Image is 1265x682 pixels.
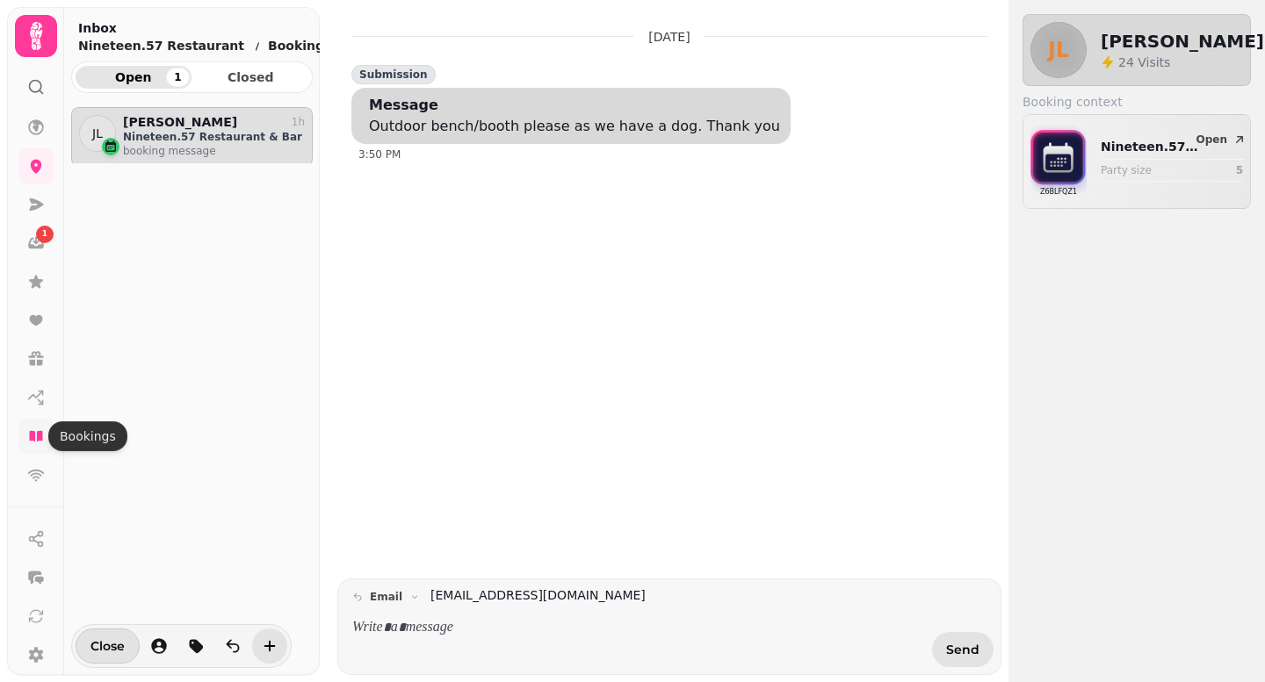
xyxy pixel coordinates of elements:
span: Closed [207,71,295,83]
button: Open1 [76,66,192,89]
span: 24 [1118,55,1138,69]
label: Booking context [1023,93,1251,111]
p: [DATE] [648,28,690,46]
span: JL [1048,39,1069,61]
p: booking message [123,144,305,158]
button: email [345,586,427,607]
button: Close [76,628,140,664]
h2: [PERSON_NAME] [1101,29,1264,54]
div: 1 [166,68,189,87]
p: Party size [1101,163,1200,177]
p: [PERSON_NAME] [123,115,237,130]
span: Open [90,71,177,83]
span: JL [92,125,103,142]
button: Send [932,632,994,667]
div: bookings-iconZ6BLFQZ1Nineteen.57 Restaurant & BarParty size5Open [1030,122,1243,201]
div: Message [369,95,438,116]
p: Z6BLFQZ1 [1040,183,1077,201]
div: Submission [351,65,436,84]
a: 1 [18,226,54,261]
p: Nineteen.57 Restaurant & Bar [78,37,247,54]
span: Close [90,640,125,652]
button: is-read [215,628,250,664]
button: tag-thread [178,628,213,664]
div: grid [71,107,313,653]
p: 1h [292,115,305,129]
p: Nineteen.57 Restaurant & Bar [123,130,305,144]
span: Send [946,643,979,656]
p: 5 [1236,163,1243,177]
span: Open [1196,134,1227,145]
p: Nineteen.57 Restaurant & Bar [1101,138,1200,155]
nav: breadcrumb [78,37,345,54]
button: create-convo [252,628,287,664]
span: 1 [42,228,47,240]
h2: Inbox [78,19,345,37]
div: Outdoor bench/booth please as we have a dog. Thank you [369,116,780,137]
button: Open [1189,129,1254,150]
div: Bookings [48,421,127,451]
div: 3:50 PM [358,147,945,162]
button: Bookings [268,37,345,54]
p: Visits [1118,54,1170,71]
button: Closed [193,66,309,89]
a: [EMAIL_ADDRESS][DOMAIN_NAME] [430,586,646,605]
img: bookings-icon [1030,122,1087,197]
